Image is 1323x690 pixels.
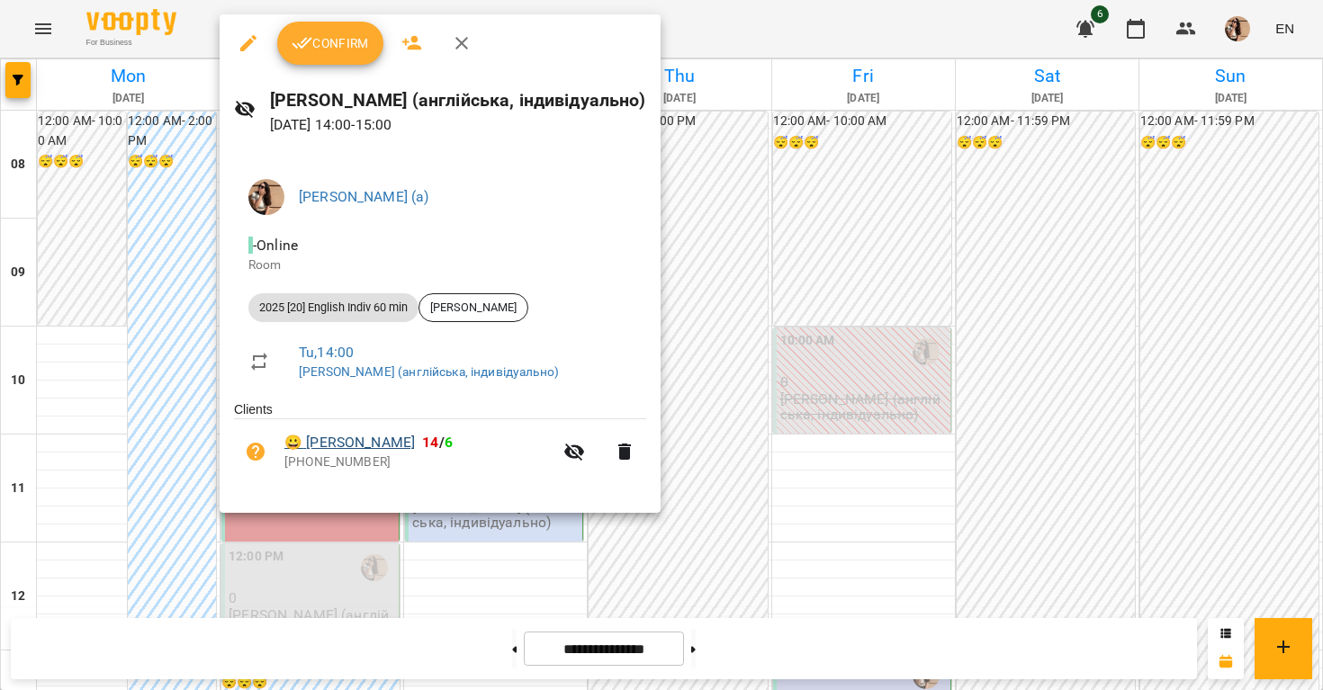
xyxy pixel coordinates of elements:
a: [PERSON_NAME] (а) [299,188,429,205]
ul: Clients [234,400,646,490]
a: [PERSON_NAME] (англійська, індивідуально) [299,364,559,379]
a: 😀 [PERSON_NAME] [284,432,415,453]
span: 2025 [20] English Indiv 60 min [248,300,418,316]
span: 14 [422,434,438,451]
button: Confirm [277,22,383,65]
span: - Online [248,237,301,254]
span: 6 [445,434,453,451]
h6: [PERSON_NAME] (англійська, індивідуально) [270,86,646,114]
b: / [422,434,453,451]
p: [PHONE_NUMBER] [284,453,553,471]
button: Unpaid. Bill the attendance? [234,430,277,473]
span: Confirm [292,32,369,54]
p: Room [248,256,632,274]
a: Tu , 14:00 [299,344,354,361]
img: da26dbd3cedc0bbfae66c9bd16ef366e.jpeg [248,179,284,215]
p: [DATE] 14:00 - 15:00 [270,114,646,136]
span: [PERSON_NAME] [419,300,527,316]
div: [PERSON_NAME] [418,293,528,322]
